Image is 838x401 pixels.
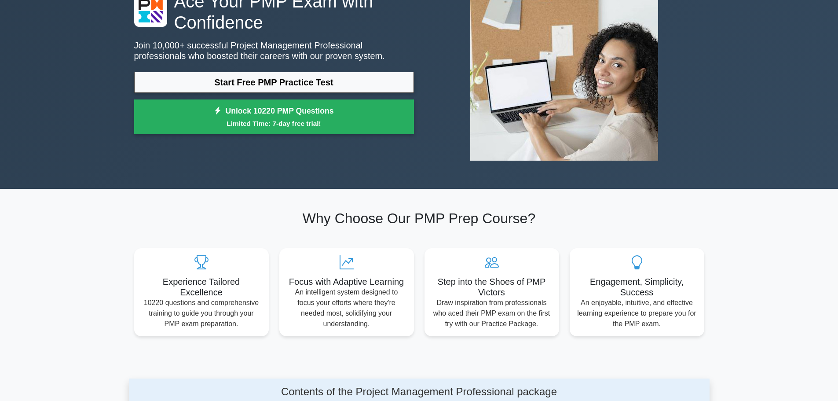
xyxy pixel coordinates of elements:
a: Unlock 10220 PMP QuestionsLimited Time: 7-day free trial! [134,99,414,135]
p: Join 10,000+ successful Project Management Professional professionals who boosted their careers w... [134,40,414,61]
small: Limited Time: 7-day free trial! [145,118,403,129]
p: An enjoyable, intuitive, and effective learning experience to prepare you for the PMP exam. [577,298,697,329]
p: 10220 questions and comprehensive training to guide you through your PMP exam preparation. [141,298,262,329]
p: An intelligent system designed to focus your efforts where they're needed most, solidifying your ... [286,287,407,329]
h4: Contents of the Project Management Professional package [212,386,626,398]
h5: Focus with Adaptive Learning [286,276,407,287]
h5: Engagement, Simplicity, Success [577,276,697,298]
h5: Experience Tailored Excellence [141,276,262,298]
h5: Step into the Shoes of PMP Victors [432,276,552,298]
a: Start Free PMP Practice Test [134,72,414,93]
h2: Why Choose Our PMP Prep Course? [134,210,704,227]
p: Draw inspiration from professionals who aced their PMP exam on the first try with our Practice Pa... [432,298,552,329]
